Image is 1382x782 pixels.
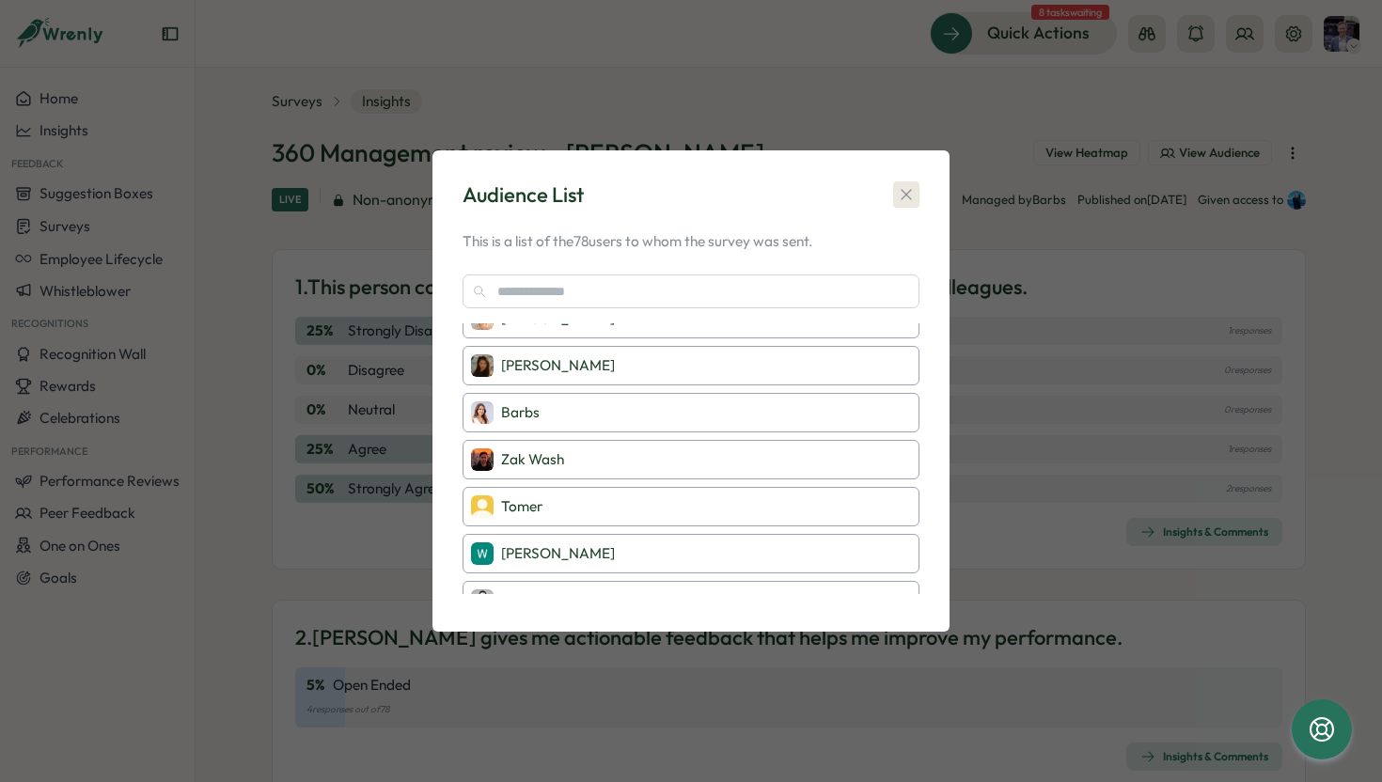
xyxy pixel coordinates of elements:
[501,496,542,517] p: Tomer
[501,355,615,376] p: [PERSON_NAME]
[471,448,494,471] img: Zak Wash
[471,589,494,612] img: Dan Ivanov
[471,495,494,518] img: Tomer
[501,590,615,611] p: [PERSON_NAME]
[501,543,615,564] p: [PERSON_NAME]
[471,354,494,377] img: Elaine Zhao
[471,542,494,565] img: Windy Ann Verzosa
[501,402,540,423] p: Barbs
[463,231,919,252] p: This is a list of the 78 users to whom the survey was sent.
[501,449,564,470] p: Zak Wash
[463,180,584,210] div: Audience List
[471,401,494,424] img: Barbs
